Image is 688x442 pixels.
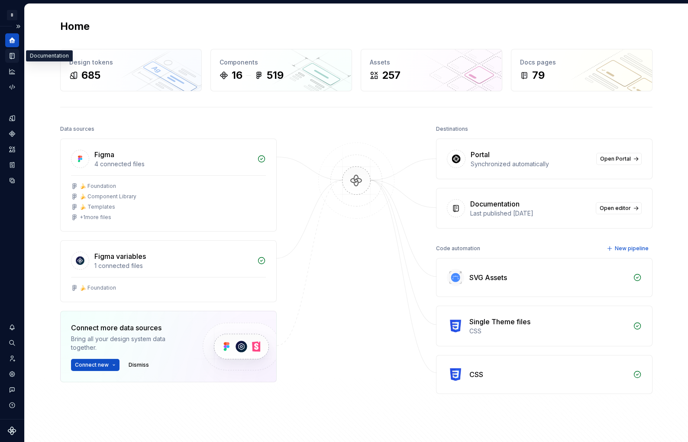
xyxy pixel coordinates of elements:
div: Figma variables [94,251,146,261]
div: 1 connected files [94,261,252,270]
div: CSS [469,327,628,336]
a: Code automation [5,80,19,94]
div: B [7,10,17,20]
div: Code automation [436,242,480,255]
a: Storybook stories [5,158,19,172]
span: Open editor [600,205,631,212]
a: Figma variables1 connected files🍌 Foundation [60,240,277,302]
div: Docs pages [520,58,643,67]
div: 257 [382,68,401,82]
a: Design tokens685 [60,49,202,91]
button: Contact support [5,383,19,397]
a: Figma4 connected files🍌 Foundation🍌 Component Library🍌 Templates+1more files [60,139,277,232]
h2: Home [60,19,90,33]
button: Search ⌘K [5,336,19,350]
div: 685 [81,68,100,82]
div: Data sources [60,123,94,135]
div: Figma [94,149,114,160]
div: SVG Assets [469,272,507,283]
div: 519 [267,68,284,82]
a: Assets [5,142,19,156]
button: Notifications [5,320,19,334]
div: 🍌 Component Library [80,193,136,200]
div: 79 [532,68,545,82]
div: Documentation [470,199,520,209]
div: Documentation [26,50,73,61]
div: Synchronized automatically [471,160,591,168]
div: + 1 more files [80,214,111,221]
a: Data sources [5,174,19,187]
a: Assets257 [361,49,502,91]
span: New pipeline [615,245,649,252]
div: 🍌 Foundation [80,183,116,190]
span: Open Portal [600,155,631,162]
a: Analytics [5,65,19,78]
span: Connect new [75,361,109,368]
div: Components [220,58,343,67]
a: Documentation [5,49,19,63]
div: Last published [DATE] [470,209,591,218]
div: Single Theme files [469,316,530,327]
div: Portal [471,149,490,160]
svg: Supernova Logo [8,426,16,435]
button: Dismiss [125,359,153,371]
a: Invite team [5,352,19,365]
div: Connect more data sources [71,323,188,333]
a: Design tokens [5,111,19,125]
a: Docs pages79 [511,49,652,91]
div: 🍌 Foundation [80,284,116,291]
div: Assets [370,58,493,67]
button: B [2,6,23,24]
div: 🍌 Templates [80,203,115,210]
div: Bring all your design system data together. [71,335,188,352]
div: 4 connected files [94,160,252,168]
span: Dismiss [129,361,149,368]
a: Components16519 [210,49,352,91]
a: Home [5,33,19,47]
a: Open Portal [596,153,642,165]
div: CSS [469,369,483,380]
button: Expand sidebar [12,20,24,32]
a: Components [5,127,19,141]
div: 16 [232,68,242,82]
button: New pipeline [604,242,652,255]
a: Open editor [596,202,642,214]
div: Destinations [436,123,468,135]
button: Connect new [71,359,120,371]
a: Settings [5,367,19,381]
div: Design tokens [69,58,193,67]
